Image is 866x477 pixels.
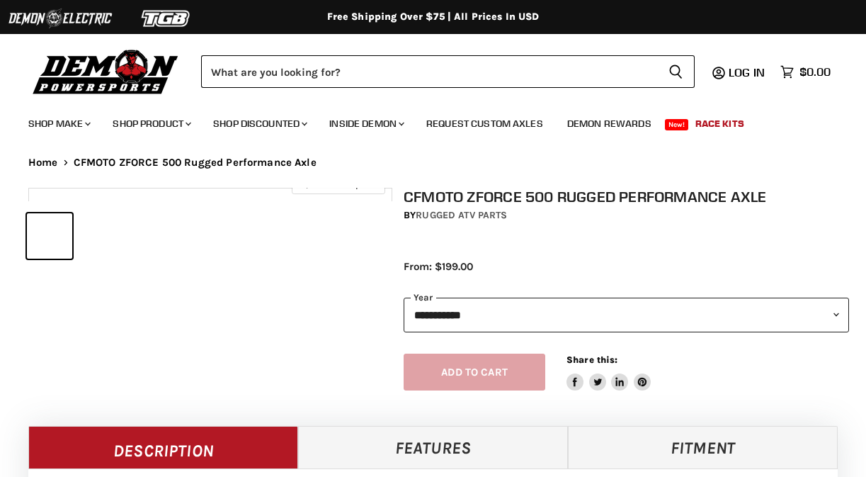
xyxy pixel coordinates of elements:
form: Product [201,55,695,88]
img: Demon Electric Logo 2 [7,5,113,32]
a: $0.00 [773,62,838,82]
button: IMAGE thumbnail [27,213,72,259]
span: CFMOTO ZFORCE 500 Rugged Performance Axle [74,157,317,169]
span: $0.00 [799,65,831,79]
a: Shop Product [102,109,200,138]
a: Fitment [568,426,838,468]
a: Log in [722,66,773,79]
a: Rugged ATV Parts [416,209,507,221]
span: From: $199.00 [404,260,473,273]
ul: Main menu [18,103,827,138]
a: Inside Demon [319,109,413,138]
h1: CFMOTO ZFORCE 500 Rugged Performance Axle [404,188,849,206]
img: TGB Logo 2 [113,5,220,32]
a: Demon Rewards [557,109,662,138]
div: by [404,208,849,223]
select: year [404,298,849,332]
a: Shop Make [18,109,99,138]
a: Shop Discounted [203,109,316,138]
a: Home [28,157,58,169]
a: Features [298,426,568,468]
a: Request Custom Axles [416,109,554,138]
span: Click to expand [299,179,377,189]
input: Search [201,55,657,88]
span: Log in [729,65,765,79]
button: Search [657,55,695,88]
img: Demon Powersports [28,46,183,96]
span: New! [665,119,689,130]
span: Share this: [566,354,617,365]
a: Description [28,426,298,468]
aside: Share this: [566,354,651,391]
a: Race Kits [685,109,755,138]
